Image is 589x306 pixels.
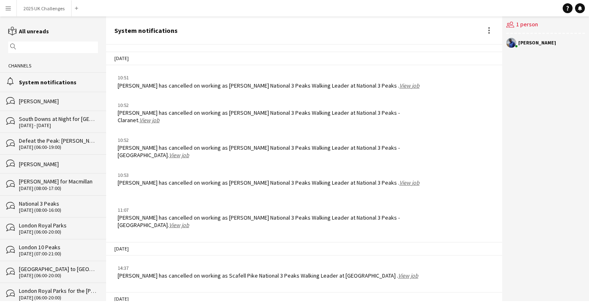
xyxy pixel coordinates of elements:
[19,178,98,185] div: [PERSON_NAME] for Macmillan
[118,102,431,109] div: 10:52
[518,40,556,45] div: [PERSON_NAME]
[118,109,431,124] div: [PERSON_NAME] has cancelled on working as [PERSON_NAME] National 3 Peaks Walking Leader at Nation...
[506,16,585,34] div: 1 person
[19,229,98,235] div: [DATE] (06:00-20:00)
[19,273,98,278] div: [DATE] (06:00-20:00)
[19,222,98,229] div: London Royal Parks
[19,265,98,273] div: [GEOGRAPHIC_DATA] to [GEOGRAPHIC_DATA] for Capital One
[169,221,189,229] a: View job
[399,82,420,89] a: View job
[19,160,98,168] div: [PERSON_NAME]
[19,200,98,207] div: National 3 Peaks
[118,179,420,186] div: [PERSON_NAME] has cancelled on working as [PERSON_NAME] National 3 Peaks Walking Leader at Nation...
[19,137,98,144] div: Defeat the Peak: [PERSON_NAME] (by day) for Macmillan
[118,74,420,81] div: 10:51
[19,243,98,251] div: London 10 Peaks
[118,82,420,89] div: [PERSON_NAME] has cancelled on working as [PERSON_NAME] National 3 Peaks Walking Leader at Nation...
[114,27,178,34] div: System notifications
[19,123,98,128] div: [DATE] - [DATE]
[169,151,189,159] a: View job
[19,79,98,86] div: System notifications
[19,207,98,213] div: [DATE] (08:00-16:00)
[118,214,431,229] div: [PERSON_NAME] has cancelled on working as [PERSON_NAME] National 3 Peaks Walking Leader at Nation...
[106,242,502,256] div: [DATE]
[118,172,420,179] div: 10:53
[118,272,418,279] div: [PERSON_NAME] has cancelled on working as Scafell Pike National 3 Peaks Walking Leader at [GEOGRA...
[118,137,431,144] div: 10:52
[106,51,502,65] div: [DATE]
[19,185,98,191] div: [DATE] (08:00-17:00)
[139,116,160,124] a: View job
[19,97,98,105] div: [PERSON_NAME]
[19,295,98,301] div: [DATE] (06:00-20:00)
[106,292,502,306] div: [DATE]
[118,264,418,272] div: 14:37
[19,115,98,123] div: South Downs at Night for [GEOGRAPHIC_DATA]
[118,144,431,159] div: [PERSON_NAME] has cancelled on working as [PERSON_NAME] National 3 Peaks Walking Leader at Nation...
[19,287,98,294] div: London Royal Parks for the [PERSON_NAME] Trust
[118,206,431,214] div: 11:07
[399,179,420,186] a: View job
[8,28,49,35] a: All unreads
[398,272,418,279] a: View job
[17,0,72,16] button: 2025 UK Challenges
[19,251,98,257] div: [DATE] (07:00-21:00)
[19,144,98,150] div: [DATE] (06:00-19:00)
